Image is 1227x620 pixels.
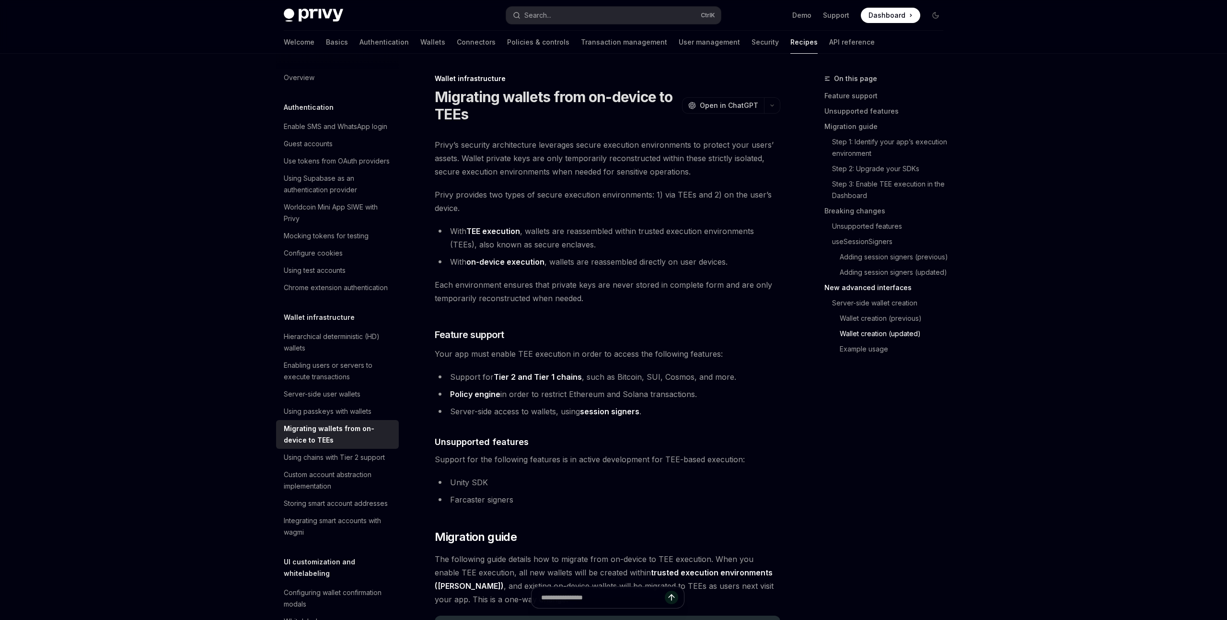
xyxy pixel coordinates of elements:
[284,360,393,383] div: Enabling users or servers to execute transactions
[832,176,951,203] a: Step 3: Enable TEE execution in the Dashboard
[682,97,764,114] button: Open in ChatGPT
[276,118,399,135] a: Enable SMS and WhatsApp login
[276,512,399,541] a: Integrating smart accounts with wagmi
[420,31,445,54] a: Wallets
[284,312,355,323] h5: Wallet infrastructure
[824,280,951,295] a: New advanced interfaces
[435,74,780,83] div: Wallet infrastructure
[840,326,951,341] a: Wallet creation (updated)
[284,515,393,538] div: Integrating smart accounts with wagmi
[435,328,504,341] span: Feature support
[435,529,517,545] span: Migration guide
[284,406,371,417] div: Using passkeys with wallets
[284,331,393,354] div: Hierarchical deterministic (HD) wallets
[284,469,393,492] div: Custom account abstraction implementation
[284,173,393,196] div: Using Supabase as an authentication provider
[276,328,399,357] a: Hierarchical deterministic (HD) wallets
[284,201,393,224] div: Worldcoin Mini App SIWE with Privy
[435,224,780,251] li: With , wallets are reassembled within trusted execution environments (TEEs), also known as secure...
[790,31,818,54] a: Recipes
[284,247,343,259] div: Configure cookies
[276,152,399,170] a: Use tokens from OAuth providers
[832,134,951,161] a: Step 1: Identify your app’s execution environment
[679,31,740,54] a: User management
[276,386,399,403] a: Server-side user wallets
[823,11,849,20] a: Support
[284,452,385,463] div: Using chains with Tier 2 support
[840,249,951,265] a: Adding session signers (previous)
[276,449,399,466] a: Using chains with Tier 2 support
[840,265,951,280] a: Adding session signers (updated)
[276,69,399,86] a: Overview
[834,73,877,84] span: On this page
[276,403,399,420] a: Using passkeys with wallets
[284,423,393,446] div: Migrating wallets from on-device to TEEs
[276,420,399,449] a: Migrating wallets from on-device to TEEs
[435,476,780,489] li: Unity SDK
[824,119,951,134] a: Migration guide
[580,407,639,417] a: session signers
[284,102,334,113] h5: Authentication
[832,234,951,249] a: useSessionSigners
[276,170,399,199] a: Using Supabase as an authentication provider
[435,387,780,401] li: in order to restrict Ethereum and Solana transactions.
[435,278,780,305] span: Each environment ensures that private keys are never stored in complete form and are only tempora...
[276,199,399,227] a: Worldcoin Mini App SIWE with Privy
[276,357,399,386] a: Enabling users or servers to execute transactions
[284,9,343,22] img: dark logo
[276,495,399,512] a: Storing smart account addresses
[276,584,399,613] a: Configuring wallet confirmation modals
[701,12,715,19] span: Ctrl K
[824,203,951,219] a: Breaking changes
[506,7,721,24] button: Search...CtrlK
[359,31,409,54] a: Authentication
[824,88,951,104] a: Feature support
[435,347,780,361] span: Your app must enable TEE execution in order to access the following features:
[284,31,314,54] a: Welcome
[276,227,399,245] a: Mocking tokens for testing
[840,341,951,357] a: Example usage
[435,255,780,269] li: With , wallets are reassembled directly on user devices.
[435,188,780,215] span: Privy provides two types of secure execution environments: 1) via TEEs and 2) on the user’s device.
[284,388,360,400] div: Server-side user wallets
[284,72,314,83] div: Overview
[581,31,667,54] a: Transaction management
[276,279,399,296] a: Chrome extension authentication
[435,552,780,606] span: The following guide details how to migrate from on-device to TEE execution. When you enable TEE e...
[284,556,399,579] h5: UI customization and whitelabeling
[284,230,369,242] div: Mocking tokens for testing
[665,591,678,604] button: Send message
[284,138,333,150] div: Guest accounts
[494,372,582,382] a: Tier 2 and Tier 1 chains
[832,161,951,176] a: Step 2: Upgrade your SDKs
[435,493,780,506] li: Farcaster signers
[276,245,399,262] a: Configure cookies
[276,135,399,152] a: Guest accounts
[435,138,780,178] span: Privy’s security architecture leverages secure execution environments to protect your users’ asse...
[284,265,346,276] div: Using test accounts
[284,282,388,293] div: Chrome extension authentication
[466,257,544,267] a: on-device execution
[284,587,393,610] div: Configuring wallet confirmation modals
[507,31,569,54] a: Policies & controls
[824,104,951,119] a: Unsupported features
[829,31,875,54] a: API reference
[284,121,387,132] div: Enable SMS and WhatsApp login
[435,435,529,448] span: Unsupported features
[284,155,390,167] div: Use tokens from OAuth providers
[276,262,399,279] a: Using test accounts
[435,453,780,466] span: Support for the following features is in active development for TEE-based execution:
[326,31,348,54] a: Basics
[276,466,399,495] a: Custom account abstraction implementation
[792,11,811,20] a: Demo
[832,219,951,234] a: Unsupported features
[435,405,780,418] li: Server-side access to wallets, using .
[928,8,943,23] button: Toggle dark mode
[840,311,951,326] a: Wallet creation (previous)
[868,11,905,20] span: Dashboard
[700,101,758,110] span: Open in ChatGPT
[861,8,920,23] a: Dashboard
[524,10,551,21] div: Search...
[832,295,951,311] a: Server-side wallet creation
[435,88,678,123] h1: Migrating wallets from on-device to TEEs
